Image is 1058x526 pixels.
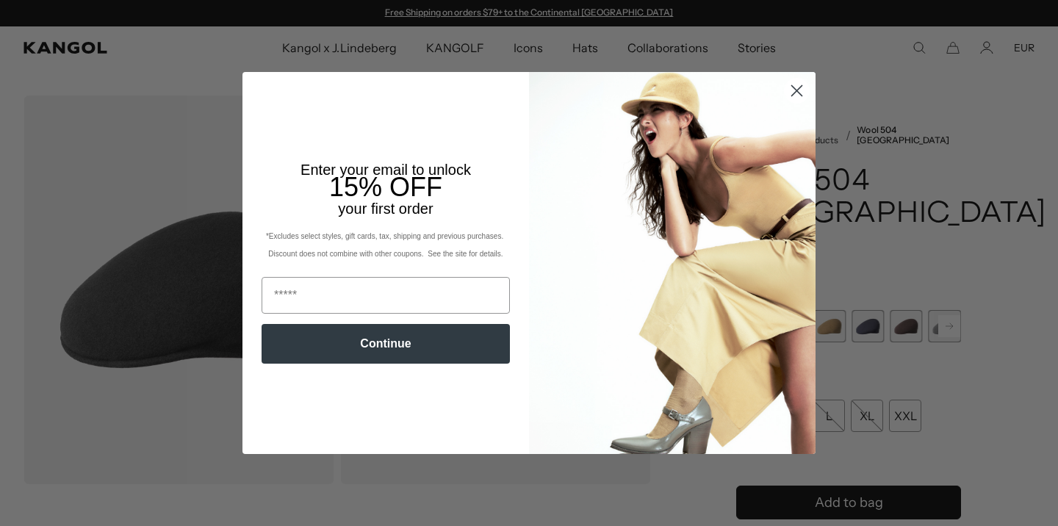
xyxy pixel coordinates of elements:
span: *Excludes select styles, gift cards, tax, shipping and previous purchases. Discount does not comb... [266,232,505,258]
span: your first order [338,201,433,217]
span: 15% OFF [329,172,442,202]
button: Continue [262,324,510,364]
span: Enter your email to unlock [301,162,471,178]
input: Email [262,277,510,314]
button: Close dialog [784,78,810,104]
img: 93be19ad-e773-4382-80b9-c9d740c9197f.jpeg [529,72,816,454]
